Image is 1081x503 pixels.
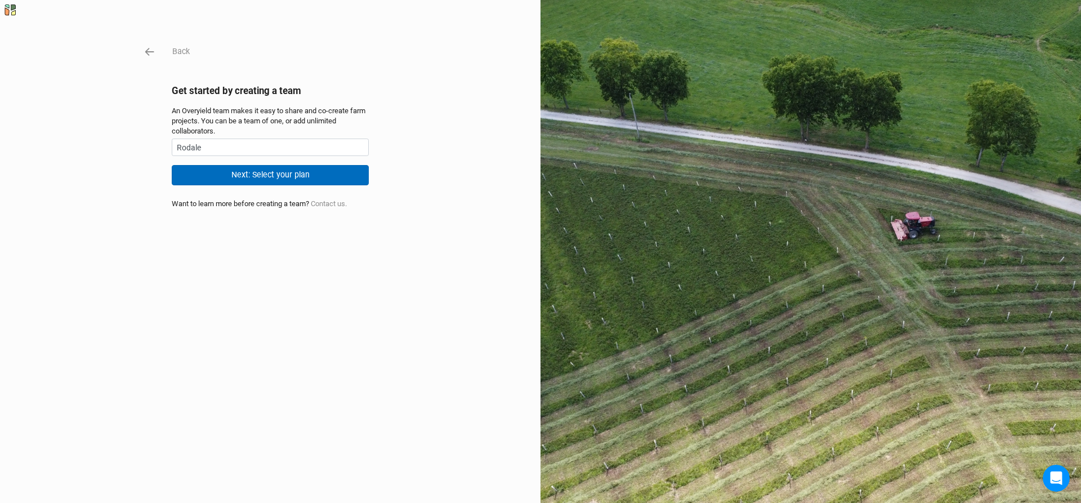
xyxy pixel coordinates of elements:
button: Next: Select your plan [172,165,369,185]
a: Contact us. [311,199,347,208]
h2: Get started by creating a team [172,85,369,96]
button: Back [172,45,190,58]
input: Team name [172,139,369,156]
div: An Overyield team makes it easy to share and co-create farm projects. You can be a team of one, o... [172,106,369,137]
iframe: Intercom live chat [1043,465,1070,492]
div: Want to learn more before creating a team? [172,199,369,209]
